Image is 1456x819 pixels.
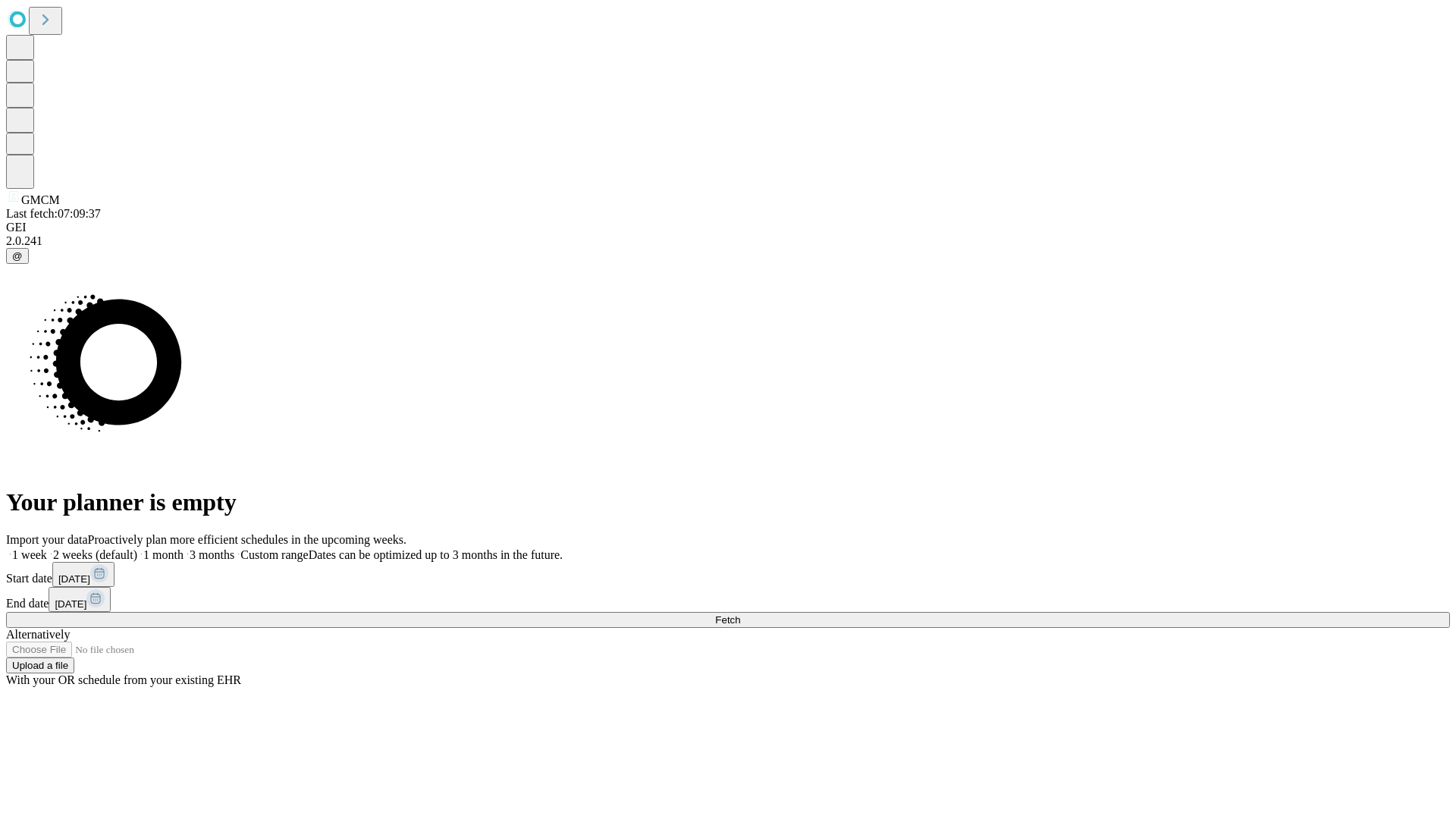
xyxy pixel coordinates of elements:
[240,548,308,561] span: Custom range
[58,573,90,585] span: [DATE]
[6,207,101,220] span: Last fetch: 07:09:37
[6,221,1450,234] div: GEI
[52,562,115,587] button: [DATE]
[6,673,241,686] span: With your OR schedule from your existing EHR
[49,587,111,612] button: [DATE]
[715,614,740,626] span: Fetch
[12,250,23,262] span: @
[6,488,1450,516] h1: Your planner is empty
[6,657,74,673] button: Upload a file
[55,598,86,610] span: [DATE]
[309,548,563,561] span: Dates can be optimized up to 3 months in the future.
[6,562,1450,587] div: Start date
[12,548,47,561] span: 1 week
[88,533,406,546] span: Proactively plan more efficient schedules in the upcoming weeks.
[143,548,184,561] span: 1 month
[21,193,60,206] span: GMCM
[53,548,137,561] span: 2 weeks (default)
[6,587,1450,612] div: End date
[6,248,29,264] button: @
[190,548,234,561] span: 3 months
[6,234,1450,248] div: 2.0.241
[6,533,88,546] span: Import your data
[6,612,1450,628] button: Fetch
[6,628,70,641] span: Alternatively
